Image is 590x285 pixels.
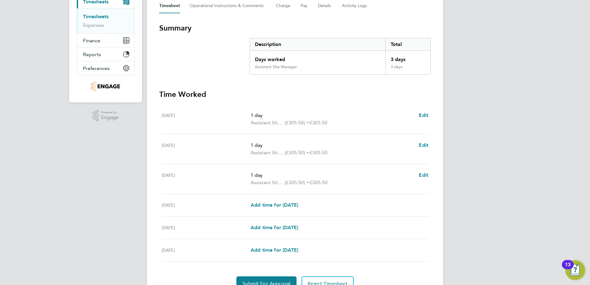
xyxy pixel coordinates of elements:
div: [DATE] [162,201,251,209]
a: Expenses [83,22,104,28]
span: Powered by [101,110,118,115]
span: Add time for [DATE] [251,202,298,208]
a: Add time for [DATE] [251,201,298,209]
h3: Time Worked [159,89,431,99]
p: 1 day [251,142,414,149]
span: £305.50 [310,180,327,185]
div: Summary [250,38,431,75]
span: Assistant Site Manager [251,179,285,186]
span: (£305.50) = [285,180,310,185]
span: Assistant Site Manager [251,149,285,156]
p: 1 day [251,171,414,179]
button: Preferences [77,61,134,75]
span: (£305.50) = [285,150,310,155]
div: [DATE] [162,224,251,231]
div: 13 [565,265,571,273]
a: Powered byEngage [93,110,119,122]
img: thornbaker-logo-retina.png [91,81,120,91]
div: Description [250,38,385,51]
a: Edit [419,112,428,119]
div: 3 days [385,51,430,64]
span: £305.50 [310,150,327,155]
div: [DATE] [162,246,251,254]
button: Open Resource Center, 13 new notifications [565,260,585,280]
span: Assistant Site Manager [251,119,285,126]
div: [DATE] [162,171,251,186]
a: Add time for [DATE] [251,224,298,231]
div: 3 days [385,64,430,74]
p: 1 day [251,112,414,119]
a: Add time for [DATE] [251,246,298,254]
span: Finance [83,38,100,43]
span: Reports [83,52,101,57]
span: Add time for [DATE] [251,225,298,230]
div: Days worked [250,51,385,64]
div: Timesheets [77,8,134,33]
div: [DATE] [162,112,251,126]
a: Go to home page [77,81,135,91]
span: (£305.50) = [285,120,310,126]
div: [DATE] [162,142,251,156]
div: Total [385,38,430,51]
span: Edit [419,142,428,148]
button: Finance [77,34,134,47]
span: Preferences [83,65,110,71]
span: Engage [101,115,118,120]
button: Reports [77,47,134,61]
span: Edit [419,112,428,118]
div: Assistant Site Manager [255,64,297,69]
a: Edit [419,171,428,179]
span: £305.50 [310,120,327,126]
a: Timesheets [83,14,109,19]
span: Edit [419,172,428,178]
h3: Summary [159,23,431,33]
a: Edit [419,142,428,149]
span: Add time for [DATE] [251,247,298,253]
